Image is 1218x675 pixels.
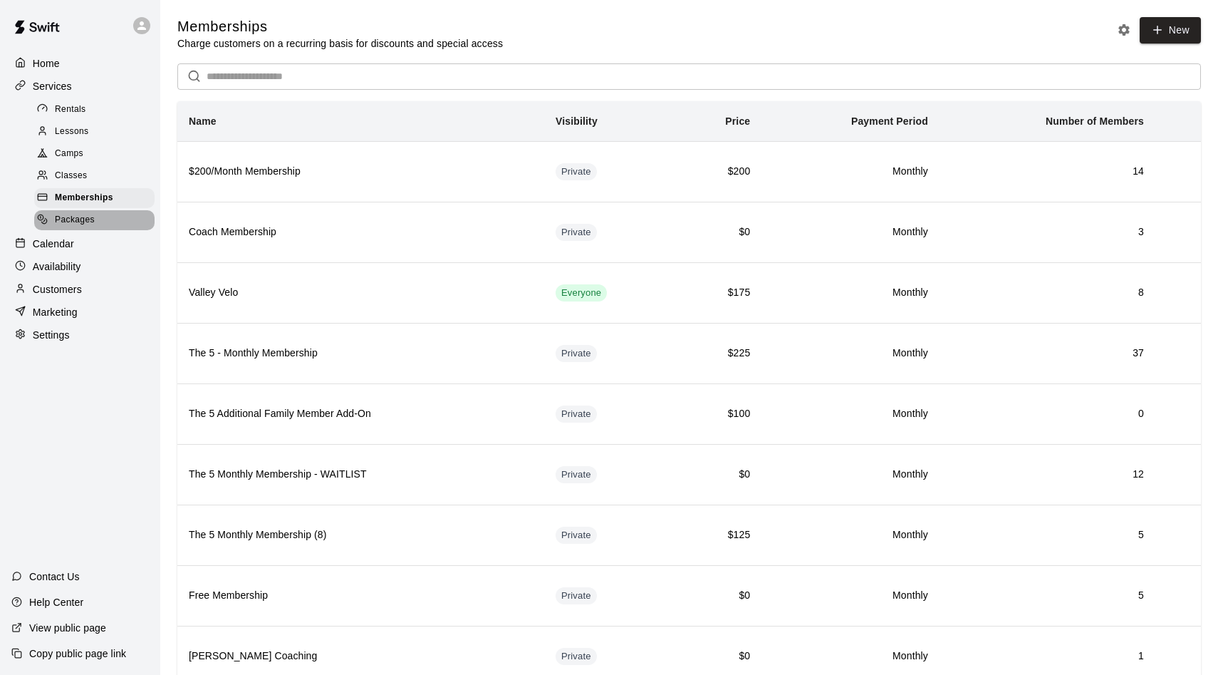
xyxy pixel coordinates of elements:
h6: Monthly [773,527,928,543]
p: Charge customers on a recurring basis for discounts and special access [177,36,503,51]
div: Rentals [34,100,155,120]
div: This membership is hidden from the memberships page [556,587,597,604]
a: Customers [11,279,149,300]
div: Camps [34,144,155,164]
h6: [PERSON_NAME] Coaching [189,649,533,664]
h6: $200/Month Membership [189,164,533,180]
h6: 5 [951,527,1144,543]
a: Settings [11,324,149,346]
h6: Monthly [773,164,928,180]
div: Classes [34,166,155,186]
span: Rentals [55,103,86,117]
div: This membership is hidden from the memberships page [556,648,597,665]
div: This membership is hidden from the memberships page [556,406,597,423]
h6: The 5 - Monthly Membership [189,346,533,361]
span: Private [556,589,597,603]
p: Availability [33,259,81,274]
h6: 12 [951,467,1144,483]
h6: $100 [688,406,751,422]
span: Camps [55,147,83,161]
h5: Memberships [177,17,503,36]
div: Memberships [34,188,155,208]
h6: $0 [688,467,751,483]
h6: Monthly [773,649,928,664]
h6: $200 [688,164,751,180]
h6: 14 [951,164,1144,180]
a: Availability [11,256,149,277]
a: Packages [34,210,160,232]
a: New [1140,17,1201,43]
div: Lessons [34,122,155,142]
h6: $0 [688,588,751,604]
div: This membership is hidden from the memberships page [556,224,597,241]
h6: 1 [951,649,1144,664]
div: Packages [34,210,155,230]
a: Classes [34,165,160,187]
h6: Monthly [773,588,928,604]
span: Memberships [55,191,113,205]
h6: Monthly [773,225,928,240]
b: Payment Period [851,115,928,127]
span: Private [556,165,597,179]
h6: Monthly [773,467,928,483]
span: Private [556,529,597,542]
h6: $175 [688,285,751,301]
span: Private [556,347,597,361]
h6: 5 [951,588,1144,604]
h6: Monthly [773,285,928,301]
b: Price [725,115,750,127]
div: This membership is hidden from the memberships page [556,466,597,483]
span: Private [556,468,597,482]
h6: The 5 Monthly Membership - WAITLIST [189,467,533,483]
span: Private [556,650,597,664]
div: This membership is hidden from the memberships page [556,345,597,362]
b: Number of Members [1046,115,1144,127]
span: Lessons [55,125,89,139]
a: Camps [34,143,160,165]
h6: Valley Velo [189,285,533,301]
p: Marketing [33,305,78,319]
h6: Monthly [773,406,928,422]
a: Services [11,76,149,97]
p: Copy public page link [29,646,126,661]
h6: 3 [951,225,1144,240]
a: Memberships [34,187,160,210]
a: Calendar [11,233,149,254]
div: This membership is hidden from the memberships page [556,527,597,544]
h6: Free Membership [189,588,533,604]
p: Settings [33,328,70,342]
div: This membership is visible to all customers [556,284,607,302]
h6: 37 [951,346,1144,361]
a: Home [11,53,149,74]
a: Lessons [34,120,160,143]
h6: Coach Membership [189,225,533,240]
h6: 0 [951,406,1144,422]
span: Private [556,226,597,239]
p: Home [33,56,60,71]
div: This membership is hidden from the memberships page [556,163,597,180]
a: Rentals [34,98,160,120]
span: Everyone [556,287,607,300]
h6: $0 [688,225,751,240]
h6: $125 [688,527,751,543]
button: Memberships settings [1113,19,1135,41]
h6: 8 [951,285,1144,301]
a: Marketing [11,302,149,323]
p: Calendar [33,237,74,251]
p: Customers [33,282,82,297]
p: Services [33,79,72,93]
b: Visibility [556,115,598,127]
span: Classes [55,169,87,183]
p: Help Center [29,595,83,609]
p: Contact Us [29,570,80,584]
h6: The 5 Additional Family Member Add-On [189,406,533,422]
h6: $225 [688,346,751,361]
span: Packages [55,213,95,227]
h6: $0 [688,649,751,664]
